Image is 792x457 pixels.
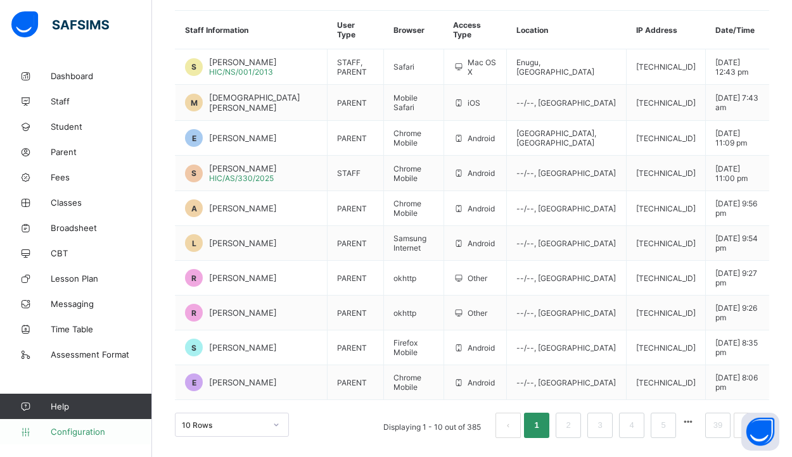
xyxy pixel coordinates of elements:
span: Samsung Internet [393,234,426,253]
span: PARENT [337,378,367,387]
button: Open asap [741,413,779,451]
span: [PERSON_NAME] [209,238,277,248]
span: Android [468,168,495,178]
li: Displaying 1 - 10 out of 385 [374,413,490,438]
span: R [191,308,196,318]
span: [DATE] 9:56 pm [715,199,757,218]
span: PARENT [337,239,367,248]
span: [TECHNICAL_ID] [636,239,696,248]
span: L [192,239,196,248]
span: [DATE] 9:26 pm [715,303,757,322]
span: Classes [51,197,152,208]
span: --/-- , [GEOGRAPHIC_DATA] [516,168,616,178]
span: R [191,273,196,283]
a: 39 [710,417,726,434]
span: Help [51,401,151,411]
span: Configuration [51,427,151,437]
span: PARENT [337,273,367,283]
span: [TECHNICAL_ID] [636,273,696,283]
li: 1 [524,413,549,438]
span: [PERSON_NAME] [209,273,277,283]
span: Enugu , [GEOGRAPHIC_DATA] [516,58,594,77]
span: Android [468,343,495,353]
span: Other [468,273,487,283]
th: User Type [328,11,384,49]
a: 5 [657,417,669,434]
a: 1 [530,417,542,434]
span: Parent [51,147,152,157]
span: [TECHNICAL_ID] [636,62,696,72]
li: 下一页 [734,413,759,438]
a: 4 [625,417,637,434]
a: 2 [562,417,574,434]
span: [DATE] 12:43 pm [715,58,748,77]
span: Firefox Mobile [393,338,418,357]
span: Chrome Mobile [393,199,421,218]
th: Location [507,11,627,49]
span: Student [51,122,152,132]
span: [DATE] 7:43 am [715,93,758,112]
span: Mobile Safari [393,93,418,112]
span: M [191,98,198,108]
span: [GEOGRAPHIC_DATA] , [GEOGRAPHIC_DATA] [516,128,596,147]
span: [DEMOGRAPHIC_DATA][PERSON_NAME] [209,92,317,113]
span: PARENT [337,343,367,353]
span: HIC/NS/001/2013 [209,67,273,77]
span: okhttp [393,273,416,283]
span: Android [468,204,495,213]
span: Time Table [51,324,152,334]
span: Fees [51,172,152,182]
span: Other [468,308,487,318]
span: [DATE] 9:27 pm [715,268,757,287]
span: Lesson Plan [51,273,152,284]
span: [TECHNICAL_ID] [636,168,696,178]
span: --/-- , [GEOGRAPHIC_DATA] [516,308,616,318]
span: --/-- , [GEOGRAPHIC_DATA] [516,273,616,283]
span: Android [468,239,495,248]
span: Dashboard [51,71,152,81]
th: Access Type [444,11,506,49]
span: [TECHNICAL_ID] [636,378,696,387]
span: HIC/AS/330/2025 [209,173,274,183]
span: [PERSON_NAME] [209,133,277,143]
span: [TECHNICAL_ID] [636,98,696,108]
span: [TECHNICAL_ID] [636,343,696,353]
span: --/-- , [GEOGRAPHIC_DATA] [516,239,616,248]
div: 10 Rows [182,420,265,430]
span: [DATE] 8:35 pm [715,338,758,357]
span: Chrome Mobile [393,128,421,147]
li: 4 [619,413,644,438]
button: prev page [495,413,521,438]
span: iOS [468,98,480,108]
span: Android [468,378,495,387]
span: Chrome Mobile [393,164,421,183]
span: Chrome Mobile [393,373,421,392]
span: --/-- , [GEOGRAPHIC_DATA] [516,343,616,353]
span: --/-- , [GEOGRAPHIC_DATA] [516,378,616,387]
span: [PERSON_NAME] [209,342,277,353]
span: [PERSON_NAME] [209,377,277,387]
span: Assessment Format [51,349,152,360]
span: PARENT [337,204,367,213]
th: Staff Information [176,11,328,49]
span: [PERSON_NAME] [209,308,277,318]
span: S [191,62,196,72]
th: Date/Time [706,11,769,49]
li: 上一页 [495,413,521,438]
img: safsims [11,11,109,38]
span: PARENT [337,308,367,318]
span: E [192,134,196,143]
span: E [192,378,196,387]
span: A [191,204,197,213]
span: --/-- , [GEOGRAPHIC_DATA] [516,204,616,213]
span: [PERSON_NAME] [209,163,277,173]
span: [TECHNICAL_ID] [636,134,696,143]
span: S [191,343,196,353]
span: --/-- , [GEOGRAPHIC_DATA] [516,98,616,108]
span: okhttp [393,308,416,318]
li: 向后 5 页 [679,413,697,430]
a: 3 [594,417,606,434]
span: STAFF [337,168,361,178]
span: Staff [51,96,152,106]
span: [DATE] 11:09 pm [715,128,747,147]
